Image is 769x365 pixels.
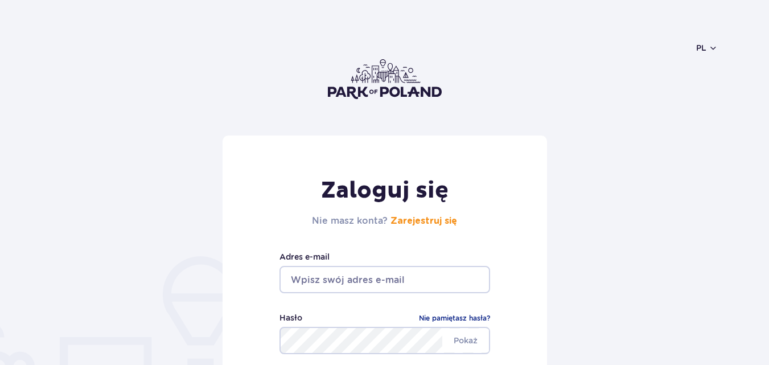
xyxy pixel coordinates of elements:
img: Park of Poland logo [328,59,442,99]
button: pl [696,42,718,54]
h2: Nie masz konta? [312,214,457,228]
a: Zarejestruj się [390,216,457,225]
h1: Zaloguj się [312,177,457,205]
label: Adres e-mail [279,251,490,263]
input: Wpisz swój adres e-mail [279,266,490,293]
span: Pokaż [442,329,489,352]
label: Hasło [279,311,302,324]
a: Nie pamiętasz hasła? [419,313,490,324]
